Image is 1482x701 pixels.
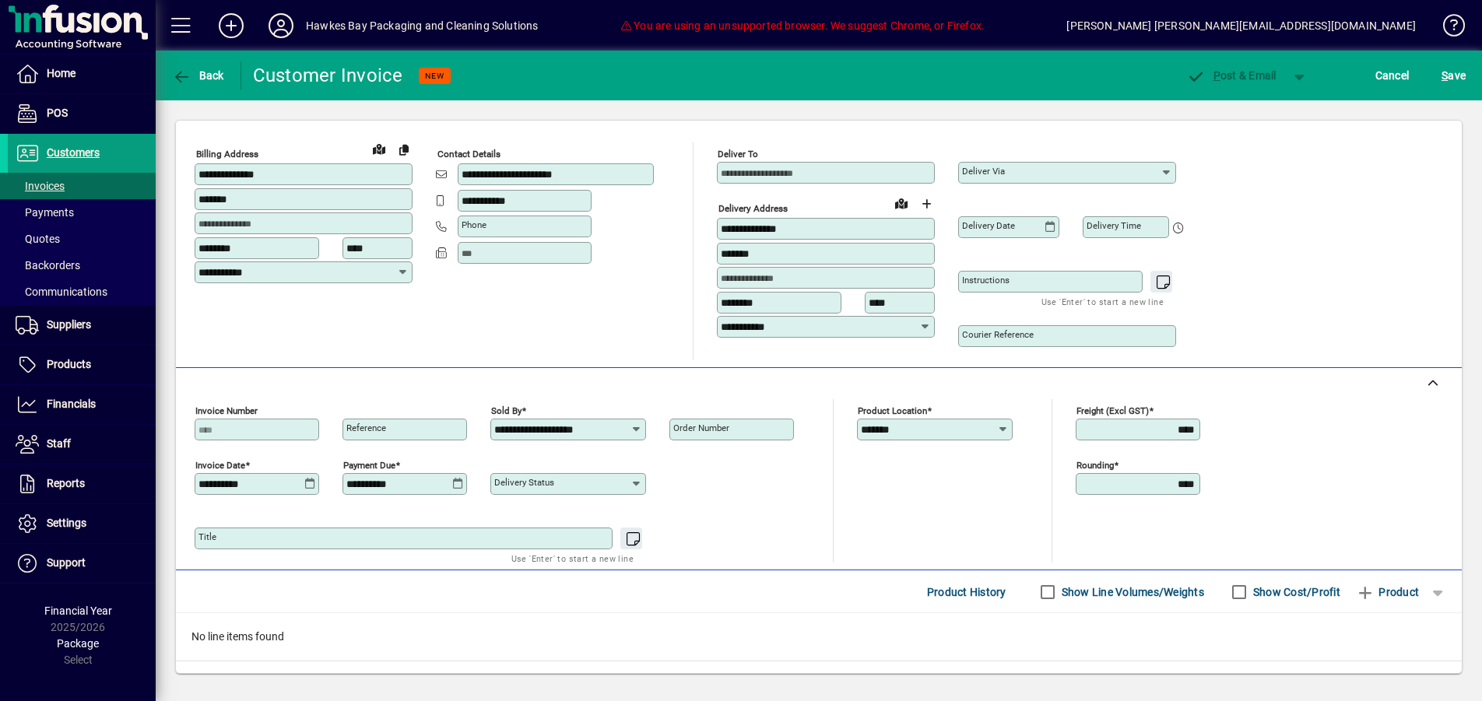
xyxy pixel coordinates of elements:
mat-label: Sold by [491,405,522,416]
mat-hint: Use 'Enter' to start a new line [511,549,634,567]
div: Customer Invoice [253,63,403,88]
div: Hawkes Bay Packaging and Cleaning Solutions [306,13,539,38]
span: Staff [47,437,71,450]
span: Financial Year [44,605,112,617]
button: Product History [921,578,1013,606]
span: ost & Email [1186,69,1277,82]
a: View on map [889,191,914,216]
a: Quotes [8,226,156,252]
mat-label: Title [198,531,216,542]
div: [PERSON_NAME] [PERSON_NAME][EMAIL_ADDRESS][DOMAIN_NAME] [1066,13,1416,38]
span: P [1213,69,1220,82]
a: Knowledge Base [1431,3,1463,54]
span: Backorders [16,259,80,272]
button: Copy to Delivery address [392,137,416,162]
span: NEW [425,71,444,81]
a: Reports [8,464,156,503]
span: You are using an unsupported browser. We suggest Chrome, or Firefox. [620,19,985,32]
span: Back [172,69,224,82]
a: Suppliers [8,306,156,345]
button: Profile [256,12,306,40]
span: Cancel [1375,63,1410,88]
button: Save [1438,61,1470,89]
a: Home [8,54,156,93]
mat-label: Reference [346,422,386,433]
span: Suppliers [47,318,91,331]
span: Support [47,556,86,569]
label: Show Line Volumes/Weights [1059,584,1204,600]
a: Financials [8,385,156,424]
span: S [1442,69,1448,82]
span: Invoices [16,180,65,192]
a: Settings [8,504,156,543]
div: No line items found [176,613,1462,661]
span: Settings [47,517,86,529]
span: Product [1356,580,1419,605]
button: Cancel [1371,61,1414,89]
button: Add [206,12,256,40]
mat-label: Order number [673,422,729,433]
mat-label: Delivery time [1087,220,1141,231]
a: Payments [8,199,156,226]
mat-label: Freight (excl GST) [1076,405,1149,416]
mat-label: Invoice date [195,460,245,471]
span: Financials [47,398,96,410]
a: Invoices [8,173,156,199]
button: Post & Email [1178,61,1284,89]
a: View on map [367,136,392,161]
mat-label: Deliver via [962,166,1005,177]
mat-label: Phone [462,219,486,230]
span: Product History [927,580,1006,605]
mat-label: Invoice number [195,405,258,416]
span: Payments [16,206,74,219]
mat-label: Payment due [343,460,395,471]
span: Quotes [16,233,60,245]
span: Reports [47,477,85,489]
mat-hint: Use 'Enter' to start a new line [1041,293,1164,310]
a: Staff [8,425,156,464]
span: Package [57,637,99,650]
mat-label: Product location [858,405,927,416]
button: Choose address [914,191,939,216]
span: Customers [47,146,100,159]
span: Home [47,67,76,79]
span: Communications [16,286,107,298]
app-page-header-button: Back [156,61,241,89]
mat-label: Delivery date [962,220,1015,231]
mat-label: Rounding [1076,460,1114,471]
span: Products [47,358,91,370]
mat-label: Courier Reference [962,329,1034,340]
span: ave [1442,63,1466,88]
mat-label: Deliver To [718,149,758,159]
mat-label: Instructions [962,275,1010,286]
a: Products [8,345,156,384]
button: Product [1348,578,1427,606]
span: POS [47,107,68,119]
a: POS [8,94,156,133]
a: Communications [8,279,156,305]
label: Show Cost/Profit [1250,584,1340,600]
a: Backorders [8,252,156,279]
mat-label: Delivery status [494,477,554,488]
button: Back [168,61,228,89]
a: Support [8,544,156,583]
